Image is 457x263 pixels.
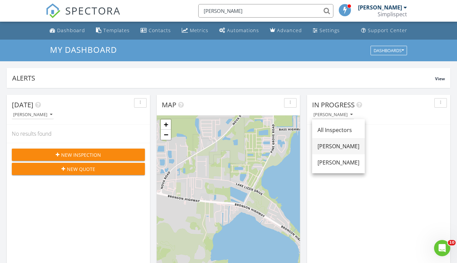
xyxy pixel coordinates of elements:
[46,9,121,23] a: SPECTORA
[67,166,95,173] span: New Quote
[12,100,33,109] span: [DATE]
[7,125,150,143] div: No results found
[312,100,355,109] span: In Progress
[320,27,340,34] div: Settings
[12,149,145,161] button: New Inspection
[435,76,445,82] span: View
[318,126,359,134] div: All Inspectors
[307,125,450,143] div: No results found
[12,73,435,83] div: Alerts
[179,24,211,37] a: Metrics
[161,130,171,140] a: Zoom out
[313,112,353,117] div: [PERSON_NAME]
[12,110,54,119] button: [PERSON_NAME]
[277,27,302,34] div: Advanced
[161,119,171,130] a: Zoom in
[318,158,359,167] div: [PERSON_NAME]
[47,24,88,37] a: Dashboard
[46,3,60,18] img: The Best Home Inspection Software - Spectora
[13,112,52,117] div: [PERSON_NAME]
[50,44,117,55] span: My Dashboard
[371,46,407,55] button: Dashboards
[65,3,121,18] span: SPECTORA
[368,27,407,34] div: Support Center
[312,110,354,119] button: [PERSON_NAME]
[93,24,132,37] a: Templates
[162,100,176,109] span: Map
[310,24,342,37] a: Settings
[448,240,456,245] span: 10
[12,163,145,175] button: New Quote
[138,24,174,37] a: Contacts
[358,4,402,11] div: [PERSON_NAME]
[318,142,359,150] div: [PERSON_NAME]
[217,24,262,37] a: Automations (Basic)
[227,27,259,34] div: Automations
[57,27,85,34] div: Dashboard
[434,240,450,256] iframe: Intercom live chat
[267,24,305,37] a: Advanced
[103,27,130,34] div: Templates
[190,27,208,34] div: Metrics
[358,24,410,37] a: Support Center
[378,11,407,18] div: Simplispect
[374,48,404,53] div: Dashboards
[61,151,101,158] span: New Inspection
[149,27,171,34] div: Contacts
[198,4,333,18] input: Search everything...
